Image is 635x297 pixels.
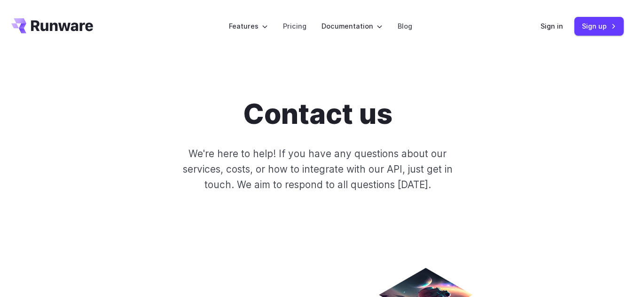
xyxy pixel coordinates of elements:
p: We're here to help! If you have any questions about our services, costs, or how to integrate with... [167,146,468,193]
a: Sign up [574,17,624,35]
label: Documentation [321,21,383,31]
a: Pricing [283,21,306,31]
a: Go to / [11,18,93,33]
label: Features [229,21,268,31]
h1: Contact us [243,98,392,131]
a: Sign in [541,21,563,31]
a: Blog [398,21,412,31]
